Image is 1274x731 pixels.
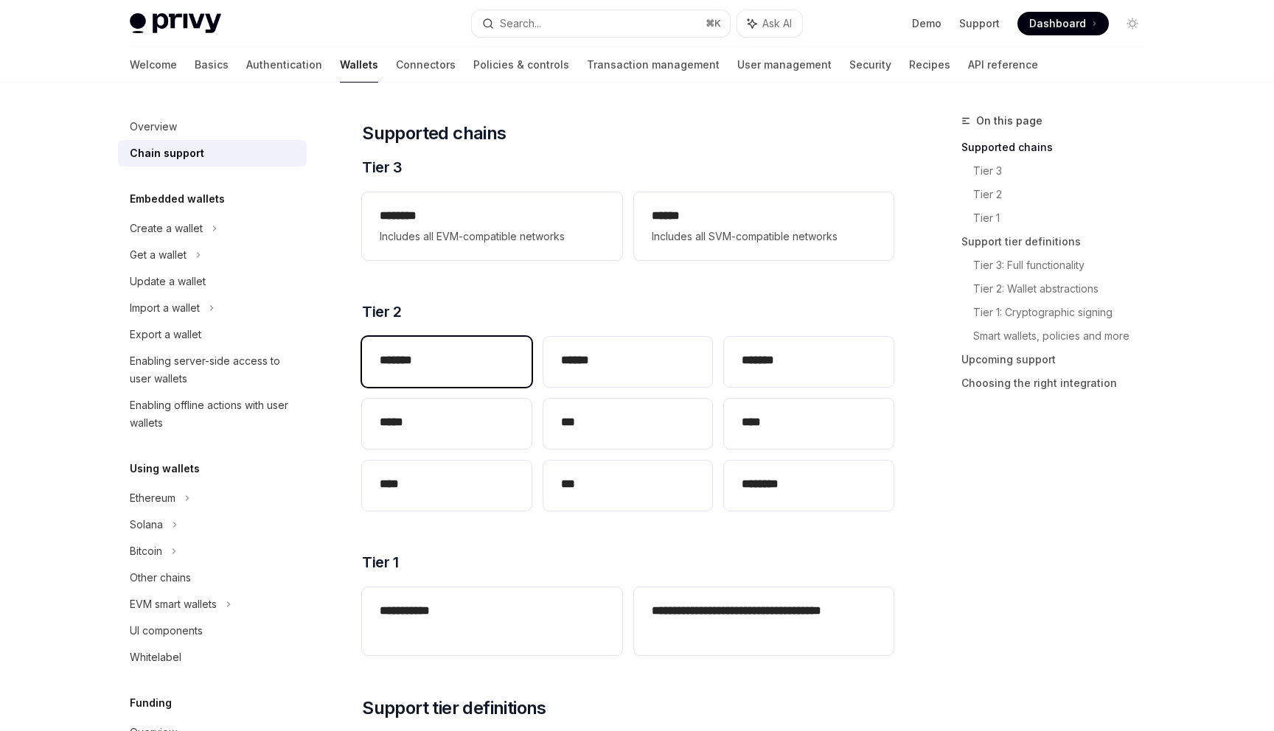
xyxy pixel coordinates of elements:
[130,246,187,264] div: Get a wallet
[472,10,730,37] button: Search...⌘K
[973,159,1156,183] a: Tier 3
[130,542,162,560] div: Bitcoin
[118,564,307,591] a: Other chains
[909,47,950,83] a: Recipes
[1017,12,1109,35] a: Dashboard
[973,253,1156,277] a: Tier 3: Full functionality
[130,352,298,388] div: Enabling server-side access to user wallets
[130,190,225,208] h5: Embedded wallets
[973,206,1156,230] a: Tier 1
[362,696,546,720] span: Support tier definitions
[1029,16,1086,31] span: Dashboard
[737,10,802,37] button: Ask AI
[973,324,1156,348] a: Smart wallets, policies and more
[130,47,177,83] a: Welcome
[130,299,200,317] div: Import a wallet
[130,595,217,613] div: EVM smart wallets
[118,392,307,436] a: Enabling offline actions with user wallets
[130,326,201,343] div: Export a wallet
[634,192,894,260] a: **** *Includes all SVM-compatible networks
[130,118,177,136] div: Overview
[961,371,1156,395] a: Choosing the right integration
[912,16,941,31] a: Demo
[362,122,506,145] span: Supported chains
[587,47,720,83] a: Transaction management
[362,192,622,260] a: **** ***Includes all EVM-compatible networks
[118,321,307,348] a: Export a wallet
[968,47,1038,83] a: API reference
[762,16,792,31] span: Ask AI
[118,644,307,671] a: Whitelabel
[130,516,163,534] div: Solana
[130,569,191,587] div: Other chains
[362,157,402,178] span: Tier 3
[118,618,307,644] a: UI components
[118,268,307,295] a: Update a wallet
[961,348,1156,371] a: Upcoming support
[130,220,203,237] div: Create a wallet
[362,301,401,322] span: Tier 2
[500,15,541,32] div: Search...
[380,228,604,245] span: Includes all EVM-compatible networks
[246,47,322,83] a: Authentication
[195,47,229,83] a: Basics
[849,47,891,83] a: Security
[130,648,181,666] div: Whitelabel
[130,273,206,290] div: Update a wallet
[130,489,175,507] div: Ethereum
[130,396,298,432] div: Enabling offline actions with user wallets
[130,622,203,640] div: UI components
[118,140,307,167] a: Chain support
[737,47,832,83] a: User management
[973,183,1156,206] a: Tier 2
[973,301,1156,324] a: Tier 1: Cryptographic signing
[130,13,221,34] img: light logo
[976,112,1042,130] span: On this page
[959,16,1000,31] a: Support
[130,694,172,712] h5: Funding
[652,228,876,245] span: Includes all SVM-compatible networks
[473,47,569,83] a: Policies & controls
[396,47,456,83] a: Connectors
[130,144,204,162] div: Chain support
[340,47,378,83] a: Wallets
[1121,12,1144,35] button: Toggle dark mode
[961,136,1156,159] a: Supported chains
[362,552,398,573] span: Tier 1
[973,277,1156,301] a: Tier 2: Wallet abstractions
[706,18,721,29] span: ⌘ K
[118,348,307,392] a: Enabling server-side access to user wallets
[118,113,307,140] a: Overview
[130,460,200,478] h5: Using wallets
[961,230,1156,253] a: Support tier definitions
